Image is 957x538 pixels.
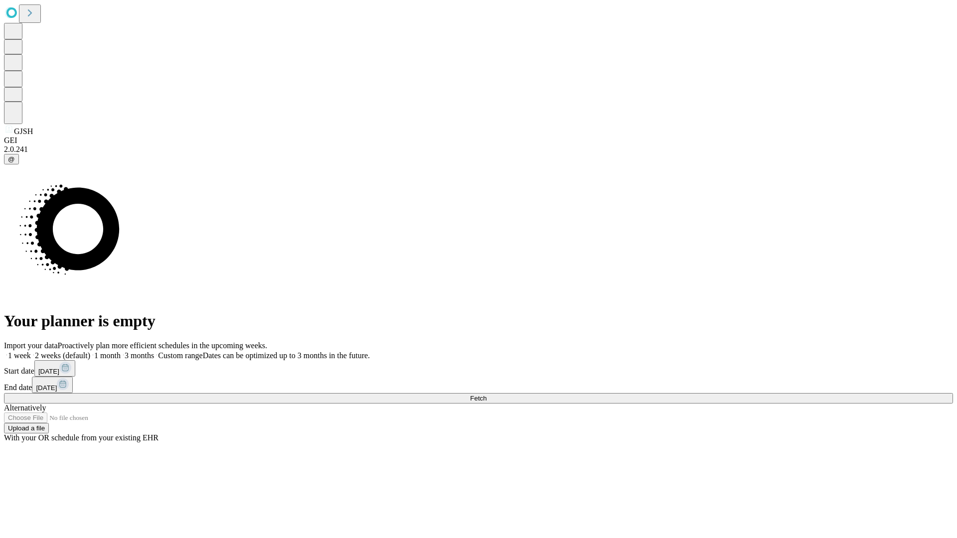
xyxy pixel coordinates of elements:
div: 2.0.241 [4,145,953,154]
span: Proactively plan more efficient schedules in the upcoming weeks. [58,341,267,350]
span: GJSH [14,127,33,135]
div: GEI [4,136,953,145]
span: Custom range [158,351,202,360]
button: [DATE] [34,360,75,377]
span: Alternatively [4,403,46,412]
span: With your OR schedule from your existing EHR [4,433,159,442]
span: [DATE] [36,384,57,392]
span: [DATE] [38,368,59,375]
span: 1 week [8,351,31,360]
h1: Your planner is empty [4,312,953,330]
div: End date [4,377,953,393]
span: Fetch [470,395,486,402]
span: @ [8,155,15,163]
button: [DATE] [32,377,73,393]
span: Import your data [4,341,58,350]
div: Start date [4,360,953,377]
span: 3 months [125,351,154,360]
button: @ [4,154,19,164]
span: 2 weeks (default) [35,351,90,360]
span: Dates can be optimized up to 3 months in the future. [203,351,370,360]
button: Upload a file [4,423,49,433]
span: 1 month [94,351,121,360]
button: Fetch [4,393,953,403]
